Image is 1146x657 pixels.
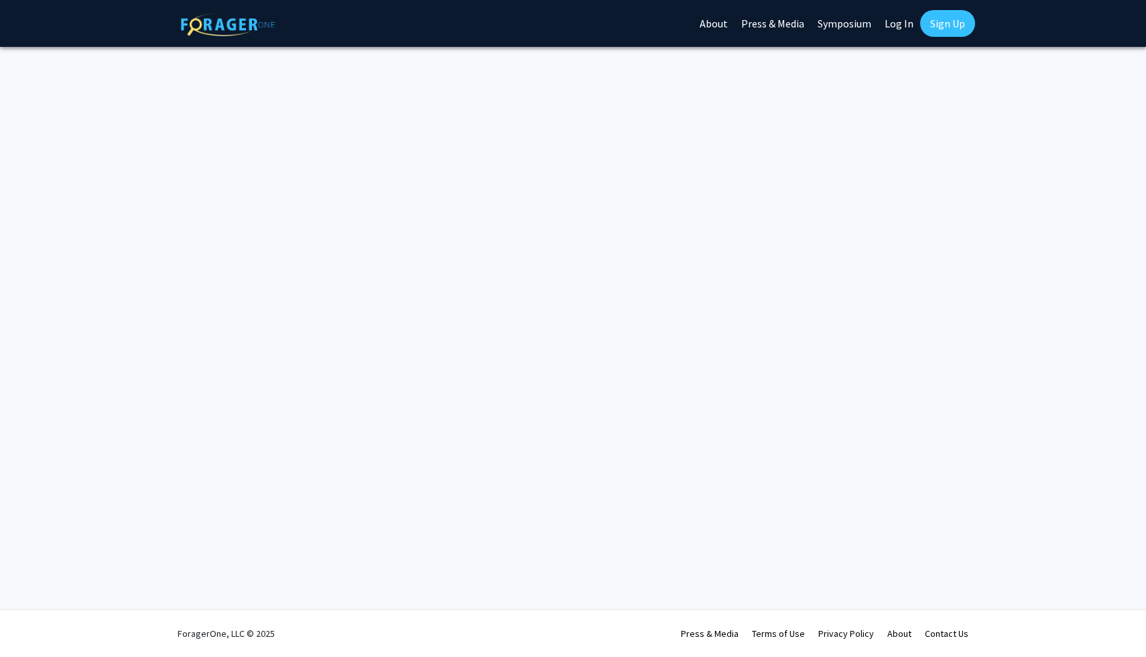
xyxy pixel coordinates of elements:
[178,610,275,657] div: ForagerOne, LLC © 2025
[681,628,739,640] a: Press & Media
[181,13,275,36] img: ForagerOne Logo
[887,628,911,640] a: About
[920,10,975,37] a: Sign Up
[818,628,874,640] a: Privacy Policy
[925,628,968,640] a: Contact Us
[752,628,805,640] a: Terms of Use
